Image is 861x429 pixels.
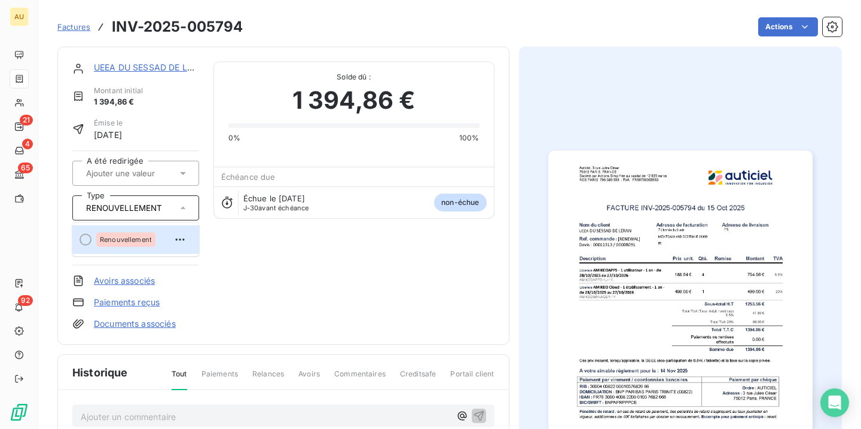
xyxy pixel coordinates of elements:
span: 100% [459,133,480,143]
span: 4 [22,139,33,149]
span: Tout [172,369,187,390]
span: Portail client [450,369,494,389]
button: Actions [758,17,818,36]
span: Commentaires [334,369,386,389]
span: Factures [57,22,90,32]
a: Paiements reçus [94,296,160,308]
a: Factures [57,21,90,33]
div: Open Intercom Messenger [820,388,849,417]
span: 0% [228,133,240,143]
span: 1 394,86 € [94,96,143,108]
a: Documents associés [94,318,176,330]
a: Avoirs associés [94,275,155,287]
span: 65 [18,163,33,173]
div: AU [10,7,29,26]
a: UEEA DU SESSAD DE LERAN [94,62,210,72]
span: Montant initial [94,85,143,96]
span: Relances [252,369,284,389]
span: 21 [20,115,33,125]
span: Échue le [DATE] [243,194,305,203]
span: J-30 [243,204,259,212]
span: [DATE] [94,128,123,141]
span: Échéance due [221,172,276,182]
span: Renouvellement [100,236,152,243]
span: avant échéance [243,204,309,212]
span: Creditsafe [400,369,436,389]
span: Émise le [94,118,123,128]
h3: INV-2025-005794 [112,16,243,38]
span: Historique [72,364,128,381]
input: Ajouter une valeur [85,203,184,213]
img: Logo LeanPay [10,403,29,422]
span: Avoirs [298,369,320,389]
span: Paiements [201,369,238,389]
span: 1 394,86 € [292,82,416,118]
span: non-échue [434,194,486,212]
input: Ajouter une valeur [85,168,205,179]
span: 92 [18,295,33,306]
span: Solde dû : [228,72,480,82]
